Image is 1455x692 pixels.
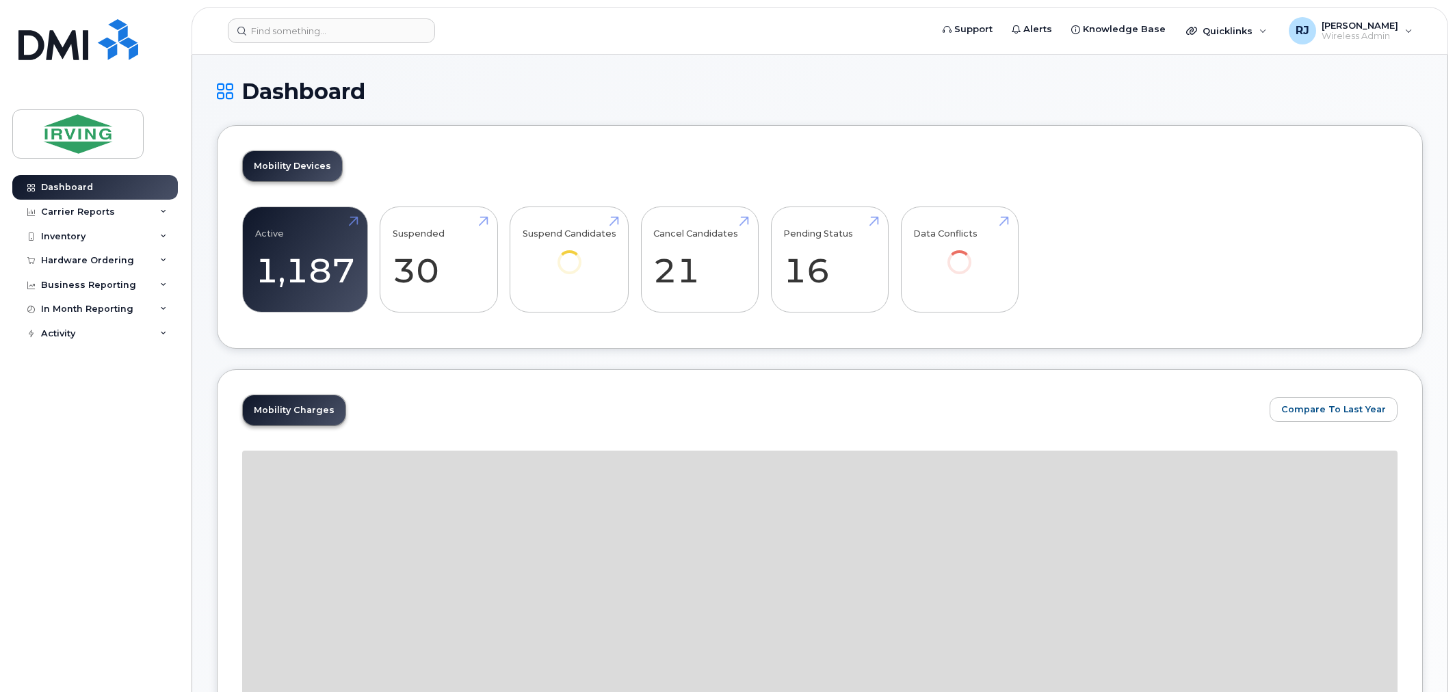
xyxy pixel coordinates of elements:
[255,215,355,305] a: Active 1,187
[1281,403,1386,416] span: Compare To Last Year
[217,79,1423,103] h1: Dashboard
[913,215,1006,293] a: Data Conflicts
[523,215,616,293] a: Suspend Candidates
[653,215,746,305] a: Cancel Candidates 21
[1270,397,1398,422] button: Compare To Last Year
[393,215,485,305] a: Suspended 30
[783,215,876,305] a: Pending Status 16
[243,151,342,181] a: Mobility Devices
[243,395,345,425] a: Mobility Charges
